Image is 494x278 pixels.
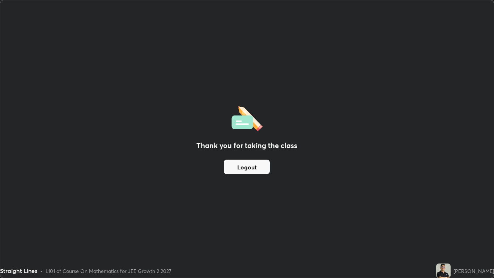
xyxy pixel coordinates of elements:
[46,267,171,275] div: L101 of Course On Mathematics for JEE Growth 2 2027
[40,267,43,275] div: •
[224,160,270,174] button: Logout
[196,140,297,151] h2: Thank you for taking the class
[231,104,263,131] img: offlineFeedback.1438e8b3.svg
[453,267,494,275] div: [PERSON_NAME]
[436,264,451,278] img: 80a8f8f514494e9a843945b90b7e7503.jpg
